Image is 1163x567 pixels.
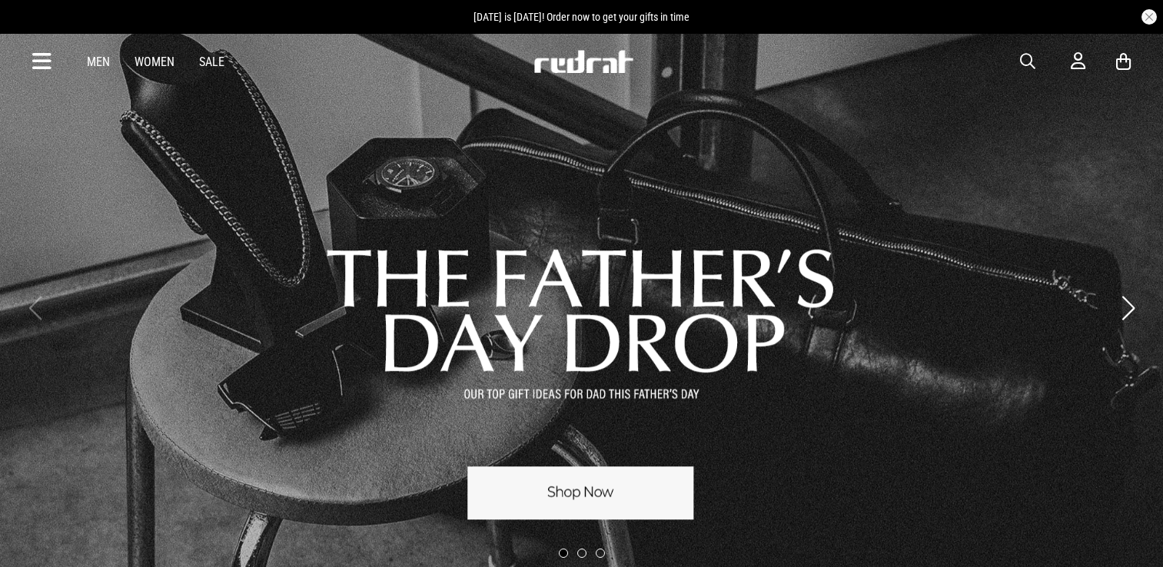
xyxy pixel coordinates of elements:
a: Women [135,55,174,69]
img: Redrat logo [533,50,634,73]
button: Next slide [1118,291,1138,325]
button: Previous slide [25,291,45,325]
a: Sale [199,55,224,69]
a: Men [87,55,110,69]
span: [DATE] is [DATE]! Order now to get your gifts in time [474,11,689,23]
